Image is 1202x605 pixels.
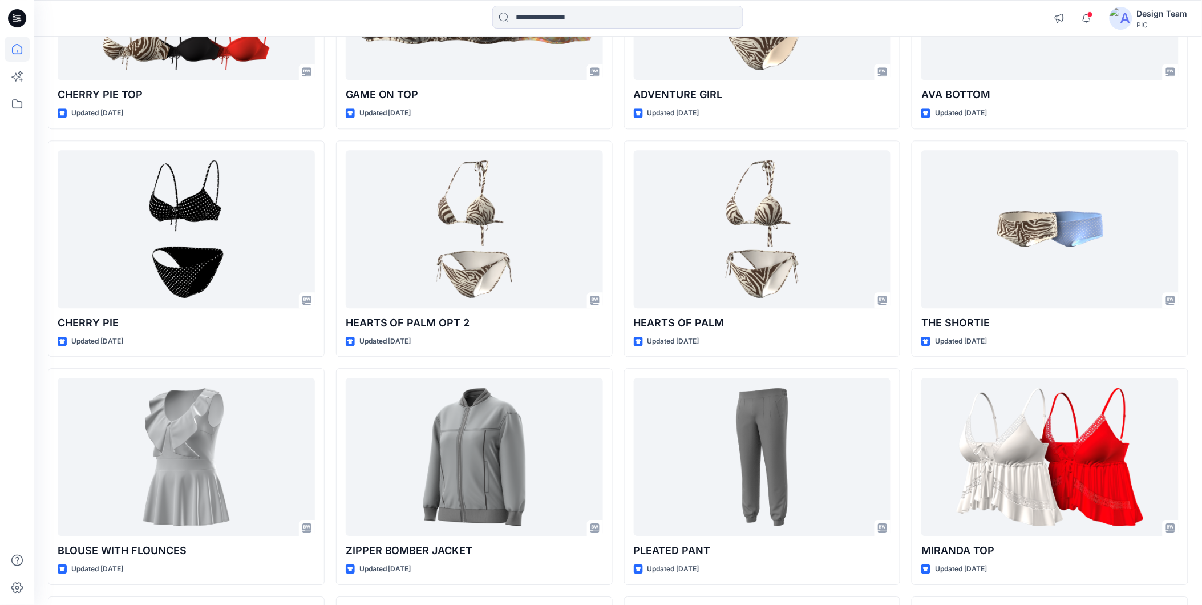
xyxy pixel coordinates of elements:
p: Updated [DATE] [71,336,123,348]
a: THE SHORTIE [921,150,1179,308]
div: Design Team [1137,7,1188,21]
a: ZIPPER BOMBER JACKET [346,378,603,536]
div: PIC [1137,21,1188,29]
p: HEARTS OF PALM OPT 2 [346,315,603,331]
p: Updated [DATE] [359,336,411,348]
a: HEARTS OF PALM [634,150,891,308]
p: Updated [DATE] [647,563,699,575]
p: CHERRY PIE [58,315,315,331]
p: Updated [DATE] [71,563,123,575]
p: ADVENTURE GIRL [634,87,891,103]
p: Updated [DATE] [935,336,987,348]
p: CHERRY PIE TOP [58,87,315,103]
p: ZIPPER BOMBER JACKET [346,543,603,559]
a: HEARTS OF PALM OPT 2 [346,150,603,308]
p: THE SHORTIE [921,315,1179,331]
a: PLEATED PANT [634,378,891,536]
p: Updated [DATE] [935,107,987,119]
p: BLOUSE WITH FLOUNCES [58,543,315,559]
p: HEARTS OF PALM [634,315,891,331]
a: MIRANDA TOP [921,378,1179,536]
p: PLEATED PANT [634,543,891,559]
p: AVA BOTTOM [921,87,1179,103]
p: Updated [DATE] [359,107,411,119]
a: CHERRY PIE [58,150,315,308]
p: GAME ON TOP [346,87,603,103]
p: MIRANDA TOP [921,543,1179,559]
p: Updated [DATE] [647,336,699,348]
img: avatar [1110,7,1132,30]
p: Updated [DATE] [647,107,699,119]
a: BLOUSE WITH FLOUNCES [58,378,315,536]
p: Updated [DATE] [359,563,411,575]
p: Updated [DATE] [935,563,987,575]
p: Updated [DATE] [71,107,123,119]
